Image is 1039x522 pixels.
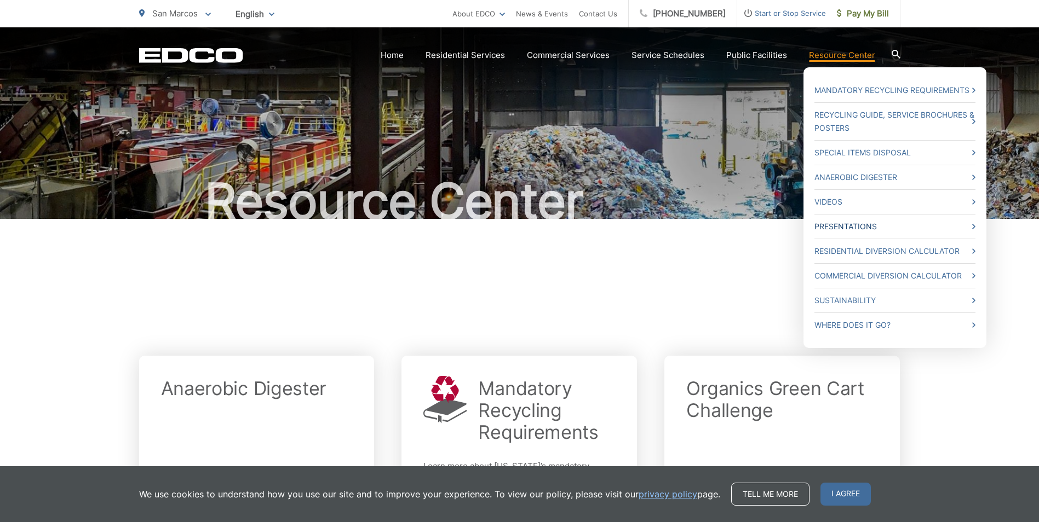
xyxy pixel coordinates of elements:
[516,7,568,20] a: News & Events
[152,8,198,19] span: San Marcos
[814,220,975,233] a: Presentations
[452,7,505,20] a: About EDCO
[639,488,697,501] a: privacy policy
[227,4,283,24] span: English
[381,49,404,62] a: Home
[686,378,878,421] h2: Organics Green Cart Challenge
[726,49,787,62] a: Public Facilities
[809,49,875,62] a: Resource Center
[161,378,327,399] h2: Anaerobic Digester
[814,146,975,159] a: Special Items Disposal
[837,7,889,20] span: Pay My Bill
[632,49,704,62] a: Service Schedules
[814,84,975,97] a: Mandatory Recycling Requirements
[814,108,975,135] a: Recycling Guide, Service Brochures & Posters
[814,294,975,307] a: Sustainability
[814,171,975,184] a: Anaerobic Digester
[139,488,720,501] p: We use cookies to understand how you use our site and to improve your experience. To view our pol...
[527,49,610,62] a: Commercial Services
[814,245,975,258] a: Residential Diversion Calculator
[814,269,975,282] a: Commercial Diversion Calculator
[814,195,975,208] a: Videos
[579,7,617,20] a: Contact Us
[139,48,243,63] a: EDCD logo. Return to the homepage.
[478,378,615,443] h2: Mandatory Recycling Requirements
[139,174,900,229] h1: Resource Center
[814,318,975,332] a: Where Does it Go?
[426,49,505,62] a: Residential Services
[423,460,615,499] p: Learn more about [US_STATE]’s mandatory recycling laws and how EDCO can help you meet these state...
[731,483,810,506] a: Tell me more
[820,483,871,506] span: I agree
